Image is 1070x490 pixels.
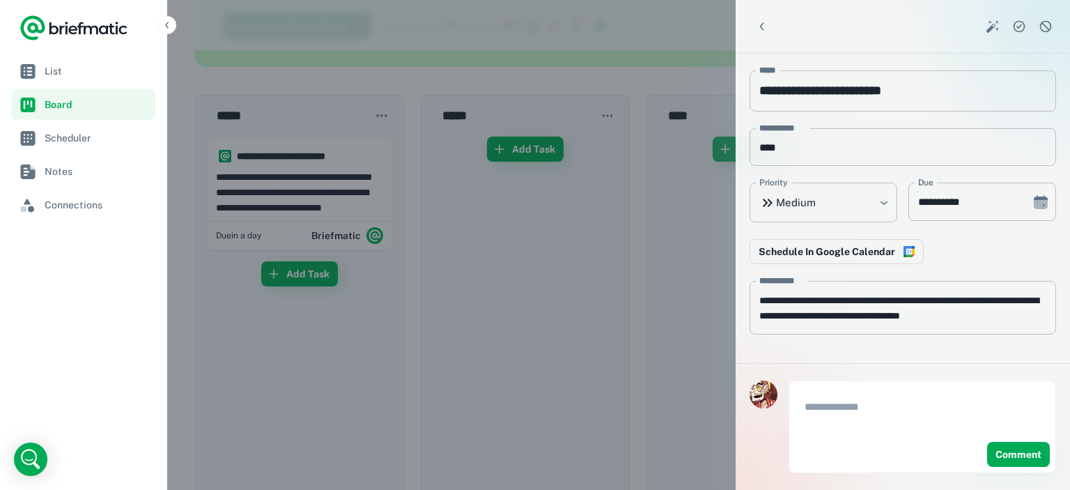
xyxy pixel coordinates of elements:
a: Notes [11,156,155,187]
span: Notes [45,164,150,179]
a: Logo [20,14,128,42]
button: Dismiss task [1035,16,1056,37]
span: Board [45,97,150,112]
a: Connections [11,190,155,220]
button: Complete task [1009,16,1030,37]
label: Due [918,176,933,189]
span: Scheduler [45,130,150,146]
button: Smart Action [982,16,1003,37]
img: Anna [750,381,777,408]
label: Priority [759,176,788,189]
a: Board [11,89,155,120]
div: Open Intercom Messenger [14,443,47,476]
div: scrollable content [736,54,1070,363]
a: List [11,56,155,86]
div: Medium [750,183,897,222]
button: Connect to Google Calendar to reserve time in your schedule to complete this work [750,239,924,264]
button: Comment [987,442,1050,467]
button: Back [750,14,775,39]
span: Connections [45,197,150,213]
span: List [45,63,150,79]
button: Choose date, selected date is Oct 14, 2025 [1027,188,1055,216]
a: Scheduler [11,123,155,153]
